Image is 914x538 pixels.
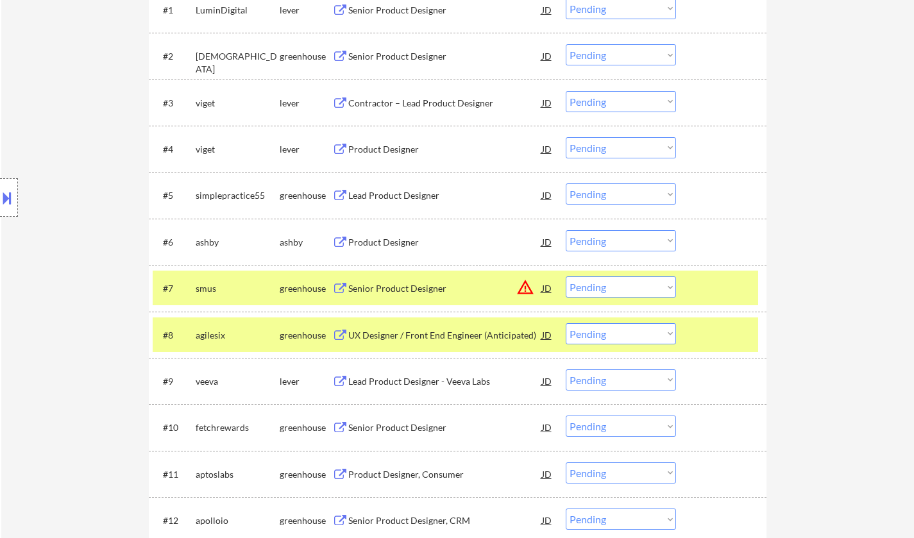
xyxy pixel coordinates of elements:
[196,514,280,527] div: apolloio
[348,421,542,434] div: Senior Product Designer
[163,50,185,63] div: #2
[196,236,280,249] div: ashby
[348,4,542,17] div: Senior Product Designer
[196,468,280,481] div: aptoslabs
[196,97,280,110] div: viget
[163,514,185,527] div: #12
[196,421,280,434] div: fetchrewards
[280,236,332,249] div: ashby
[280,468,332,481] div: greenhouse
[541,276,554,299] div: JD
[348,236,542,249] div: Product Designer
[348,97,542,110] div: Contractor – Lead Product Designer
[348,189,542,202] div: Lead Product Designer
[280,514,332,527] div: greenhouse
[163,375,185,388] div: #9
[196,375,280,388] div: veeva
[196,4,280,17] div: LuminDigital
[348,282,542,295] div: Senior Product Designer
[348,514,542,527] div: Senior Product Designer, CRM
[280,4,332,17] div: lever
[541,462,554,485] div: JD
[541,91,554,114] div: JD
[348,468,542,481] div: Product Designer, Consumer
[196,143,280,156] div: viget
[280,189,332,202] div: greenhouse
[541,369,554,392] div: JD
[348,143,542,156] div: Product Designer
[541,230,554,253] div: JD
[280,97,332,110] div: lever
[163,329,185,342] div: #8
[163,4,185,17] div: #1
[163,468,185,481] div: #11
[280,375,332,388] div: lever
[163,421,185,434] div: #10
[280,421,332,434] div: greenhouse
[348,329,542,342] div: UX Designer / Front End Engineer (Anticipated)
[348,50,542,63] div: Senior Product Designer
[541,416,554,439] div: JD
[541,323,554,346] div: JD
[280,50,332,63] div: greenhouse
[280,143,332,156] div: lever
[196,189,280,202] div: simplepractice55
[541,183,554,206] div: JD
[196,50,280,75] div: [DEMOGRAPHIC_DATA]
[280,329,332,342] div: greenhouse
[196,282,280,295] div: smus
[280,282,332,295] div: greenhouse
[541,509,554,532] div: JD
[541,137,554,160] div: JD
[516,278,534,296] button: warning_amber
[196,329,280,342] div: agilesix
[541,44,554,67] div: JD
[348,375,542,388] div: Lead Product Designer - Veeva Labs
